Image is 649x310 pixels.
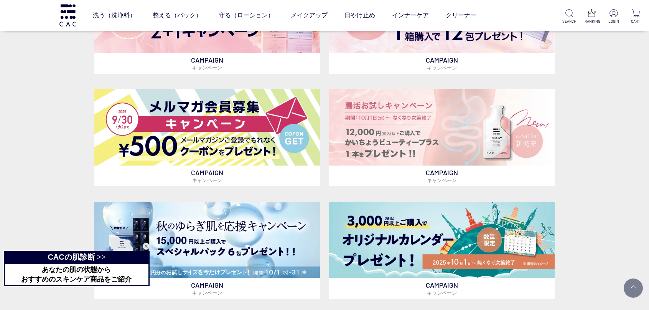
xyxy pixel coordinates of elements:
[629,18,643,24] p: CART
[291,5,328,26] a: メイクアップ
[427,65,457,71] span: キャンペーン
[94,89,320,186] a: メルマガ会員募集 メルマガ会員募集 CAMPAIGNキャンペーン
[606,9,621,24] a: LOGIN
[192,177,222,183] span: キャンペーン
[329,202,555,278] img: カレンダープレゼント
[562,18,577,24] p: SEARCH
[219,5,274,26] a: 守る（ローション）
[392,5,429,26] a: インナーケア
[329,166,555,186] p: CAMPAIGN
[585,9,599,24] a: RANKING
[562,9,577,24] a: SEARCH
[94,166,320,186] p: CAMPAIGN
[329,53,555,74] p: CAMPAIGN
[606,18,621,24] p: LOGIN
[427,177,457,183] span: キャンペーン
[329,89,555,166] img: 腸活お試しキャンペーン
[192,65,222,71] span: キャンペーン
[153,5,202,26] a: 整える（パック）
[329,278,555,299] p: CAMPAIGN
[344,5,375,26] a: 日やけ止め
[94,202,320,299] a: スペシャルパックお試しプレゼント スペシャルパックお試しプレゼント CAMPAIGNキャンペーン
[94,89,320,166] img: メルマガ会員募集
[446,5,476,26] a: クリーナー
[93,5,136,26] a: 洗う（洗浄料）
[58,4,77,26] img: logo
[585,18,599,24] p: RANKING
[629,9,643,24] a: CART
[427,290,457,296] span: キャンペーン
[94,278,320,299] p: CAMPAIGN
[329,202,555,299] a: カレンダープレゼント カレンダープレゼント CAMPAIGNキャンペーン
[94,53,320,74] p: CAMPAIGN
[94,202,320,278] img: スペシャルパックお試しプレゼント
[192,290,222,296] span: キャンペーン
[329,89,555,186] a: 腸活お試しキャンペーン 腸活お試しキャンペーン CAMPAIGNキャンペーン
